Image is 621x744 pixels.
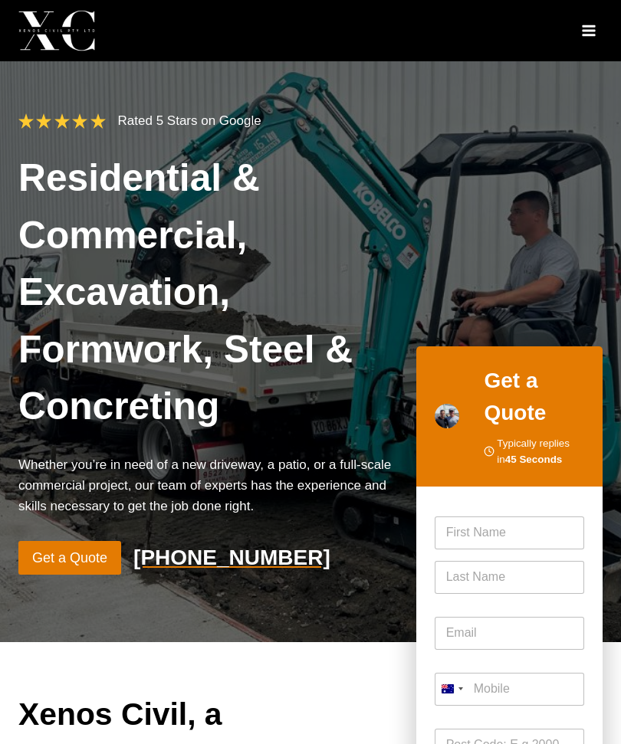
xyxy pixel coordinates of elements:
[32,547,107,569] span: Get a Quote
[435,673,468,706] button: Selected country
[484,365,583,429] h2: Get a Quote
[18,541,121,574] a: Get a Quote
[435,516,584,549] input: First Name
[505,454,563,465] strong: 45 Seconds
[497,435,584,468] span: Typically replies in
[574,18,603,42] button: Open menu
[435,673,584,706] input: Mobile
[118,110,261,131] p: Rated 5 Stars on Google
[18,149,392,435] h1: Residential & Commercial, Excavation, Formwork, Steel & Concreting
[133,542,330,574] a: [PHONE_NUMBER]
[18,454,392,517] p: Whether you’re in need of a new driveway, a patio, or a full-scale commercial project, our team o...
[435,617,584,650] input: Email
[435,561,584,594] input: Last Name
[18,10,95,51] img: Xenos Civil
